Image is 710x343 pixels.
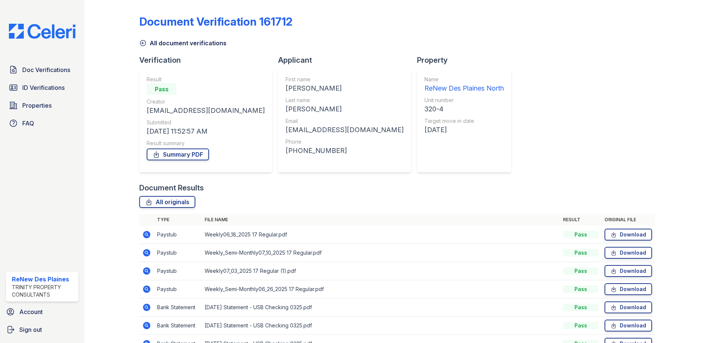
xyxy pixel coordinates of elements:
td: Weekly_Semi-Monthly06_26_2025 17 Regular.pdf [202,280,560,298]
a: Name ReNew Des Plaines North [424,76,504,94]
div: Pass [563,231,599,238]
a: Properties [6,98,78,113]
span: FAQ [22,119,34,128]
div: Unit number [424,97,504,104]
span: ID Verifications [22,83,65,92]
td: Bank Statement [154,317,202,335]
div: Target move in date [424,117,504,125]
span: Properties [22,101,52,110]
div: Submitted [147,119,265,126]
th: Result [560,214,602,226]
a: Summary PDF [147,148,209,160]
td: Paystub [154,262,202,280]
a: ID Verifications [6,80,78,95]
div: Pass [563,249,599,257]
a: Download [605,301,652,313]
a: Download [605,265,652,277]
a: FAQ [6,116,78,131]
a: All document verifications [139,39,227,48]
span: Doc Verifications [22,65,70,74]
div: Pass [147,83,176,95]
a: Download [605,247,652,259]
div: [PERSON_NAME] [286,83,404,94]
div: Pass [563,304,599,311]
a: Sign out [3,322,81,337]
td: Weekly06_18_2025 17 Regular.pdf [202,226,560,244]
td: Weekly07_03_2025 17 Regular (1).pdf [202,262,560,280]
div: Email [286,117,404,125]
th: Type [154,214,202,226]
div: Phone [286,138,404,146]
td: Weekly_Semi-Monthly07_10_2025 17 Regular.pdf [202,244,560,262]
a: Account [3,304,81,319]
div: Document Verification 161712 [139,15,293,28]
a: Download [605,229,652,241]
div: [EMAIL_ADDRESS][DOMAIN_NAME] [286,125,404,135]
div: First name [286,76,404,83]
a: All originals [139,196,195,208]
td: [DATE] Statement - USB Checking 0325.pdf [202,298,560,317]
div: Pass [563,267,599,275]
div: ReNew Des Plaines North [424,83,504,94]
div: Result [147,76,265,83]
td: Paystub [154,226,202,244]
th: File name [202,214,560,226]
td: Paystub [154,280,202,298]
div: Property [417,55,517,65]
div: [DATE] [424,125,504,135]
div: Document Results [139,183,204,193]
a: Doc Verifications [6,62,78,77]
span: Account [19,307,43,316]
a: Download [605,283,652,295]
div: Trinity Property Consultants [12,284,75,298]
th: Original file [602,214,655,226]
div: Pass [563,285,599,293]
div: Last name [286,97,404,104]
div: Pass [563,322,599,329]
div: Result summary [147,140,265,147]
div: 320-4 [424,104,504,114]
div: ReNew Des Plaines [12,275,75,284]
div: [EMAIL_ADDRESS][DOMAIN_NAME] [147,105,265,116]
img: CE_Logo_Blue-a8612792a0a2168367f1c8372b55b34899dd931a85d93a1a3d3e32e68fde9ad4.png [3,24,81,39]
td: [DATE] Statement - USB Checking 0325.pdf [202,317,560,335]
td: Paystub [154,244,202,262]
div: Creator [147,98,265,105]
td: Bank Statement [154,298,202,317]
div: [DATE] 11:52:57 AM [147,126,265,137]
div: Applicant [278,55,417,65]
span: Sign out [19,325,42,334]
div: Name [424,76,504,83]
div: Verification [139,55,278,65]
div: [PERSON_NAME] [286,104,404,114]
div: [PHONE_NUMBER] [286,146,404,156]
a: Download [605,320,652,331]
